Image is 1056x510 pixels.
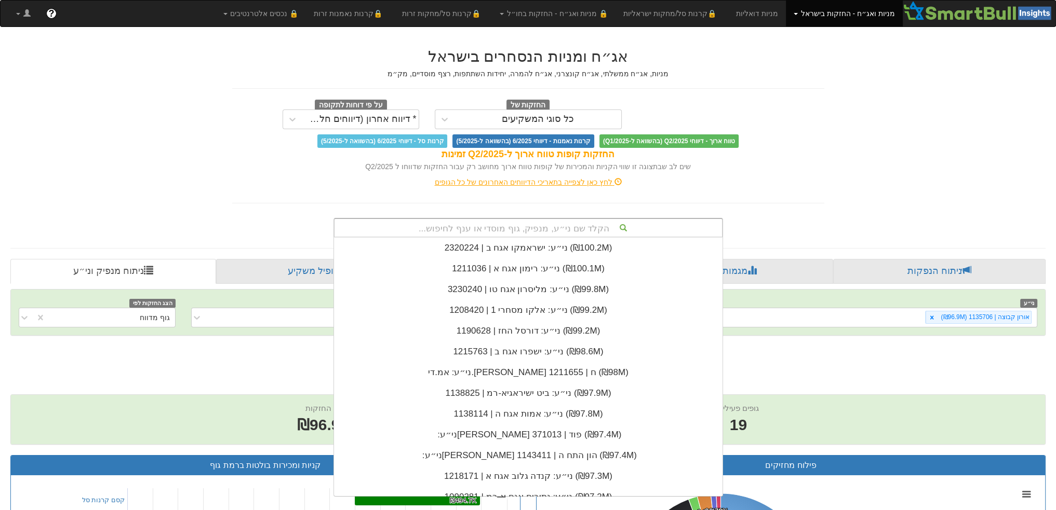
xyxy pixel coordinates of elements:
a: 🔒קרנות נאמנות זרות [306,1,394,26]
span: החזקות של [506,100,550,111]
a: פרופיל משקיע [216,259,425,284]
a: קסם קרנות סל [82,496,125,504]
h3: קניות ומכירות בולטות ברמת גוף [19,461,512,470]
div: ני״ע: ‏ישראמקו אגח ב | 2320224 ‎(₪100.2M)‎ [334,238,723,258]
span: שווי החזקות [305,404,345,412]
a: 🔒 מניות ואג״ח - החזקות בחו״ל [492,1,616,26]
div: * דיווח אחרון (דיווחים חלקיים) [304,114,417,125]
span: 19 [718,414,759,436]
div: אורון קבוצה | 1135706 (₪96.9M) [938,311,1031,323]
div: ני״ע: ‏אלקו מסחרי 1 | 1208420 ‎(₪99.2M)‎ [334,300,723,321]
a: ניתוח הנפקות [833,259,1046,284]
div: ני״ע: ‏ישפרו אגח ב | 1215763 ‎(₪98.6M)‎ [334,341,723,362]
div: כל סוגי המשקיעים [502,114,574,125]
div: גוף מדווח [140,312,170,323]
div: ני״ע: ‏נתיבים אגח א-רמ | 1090281 ‎(₪97.2M)‎ [334,487,723,507]
h2: אג״ח ומניות הנסחרים בישראל [232,48,824,65]
div: ני״ע: ‏רימון אגח א | 1211036 ‎(₪100.1M)‎ [334,258,723,279]
img: Smartbull [903,1,1055,21]
h2: אורון קבוצה | 1135706 - ניתוח ני״ע [10,346,1046,363]
div: הקלד שם ני״ע, מנפיק, גוף מוסדי או ענף לחיפוש... [335,219,722,237]
a: מניות ואג״ח - החזקות בישראל [786,1,903,26]
h3: פילוח מחזיקים [544,461,1038,470]
span: על פי דוחות לתקופה [315,100,387,111]
span: קרנות נאמנות - דיווחי 6/2025 (בהשוואה ל-5/2025) [452,134,594,148]
span: קרנות סל - דיווחי 6/2025 (בהשוואה ל-5/2025) [317,134,447,148]
div: ני״ע: ‏אמ.די.[PERSON_NAME] ח | 1211655 ‎(₪98M)‎ [334,362,723,383]
a: 🔒קרנות סל/מחקות זרות [394,1,492,26]
div: ני״ע: ‏אמות אגח ה | 1138114 ‎(₪97.8M)‎ [334,404,723,424]
span: ₪96.9M [297,416,353,433]
div: ני״ע: ‏[PERSON_NAME] פוד | 371013 ‎(₪97.4M)‎ [334,424,723,445]
div: ני״ע: ‏דורסל החז | 1190628 ‎(₪99.2M)‎ [334,321,723,341]
span: ? [48,8,54,19]
div: ני״ע: ‏ביט ישיראגיא-רמ | 1138825 ‎(₪97.9M)‎ [334,383,723,404]
a: מניות דואליות [728,1,786,26]
a: ? [38,1,64,26]
div: ני״ע: ‏[PERSON_NAME] הון התח ה | 1143411 ‎(₪97.4M)‎ [334,445,723,466]
span: הצג החזקות לפי [129,299,175,308]
a: 🔒 נכסים אלטרנטיבים [216,1,306,26]
a: ניתוח מנפיק וני״ע [10,259,216,284]
span: טווח ארוך - דיווחי Q2/2025 (בהשוואה ל-Q1/2025) [599,134,739,148]
h5: מניות, אג״ח ממשלתי, אג״ח קונצרני, אג״ח להמרה, יחידות השתתפות, רצף מוסדיים, מק״מ [232,70,824,78]
div: לחץ כאן לצפייה בתאריכי הדיווחים האחרונים של כל הגופים [224,177,832,187]
div: ני״ע: ‏קנדה גלוב אגח א | 1218171 ‎(₪97.3M)‎ [334,466,723,487]
span: ני״ע [1020,299,1037,308]
div: ני״ע: ‏מליסרון אגח טו | 3230240 ‎(₪99.8M)‎ [334,279,723,300]
div: החזקות קופות טווח ארוך ל-Q2/2025 זמינות [232,148,824,161]
div: שים לב שבתצוגה זו שווי הקניות והמכירות של קופות טווח ארוך מחושב רק עבור החזקות שדווחו ל Q2/2025 [232,161,824,172]
a: מגמות שוק [627,259,833,284]
tspan: ₪494.7K [450,497,477,504]
span: גופים פעילים [718,404,759,412]
a: 🔒קרנות סל/מחקות ישראליות [616,1,728,26]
